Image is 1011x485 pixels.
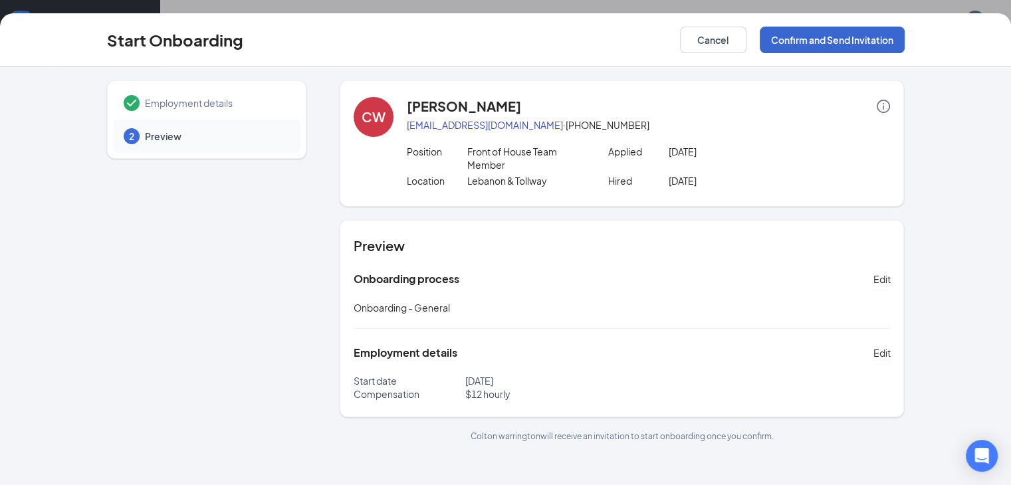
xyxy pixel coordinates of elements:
[407,97,521,116] h4: [PERSON_NAME]
[467,145,588,171] p: Front of House Team Member
[362,108,386,126] div: CW
[129,130,134,143] span: 2
[669,174,790,187] p: [DATE]
[873,272,890,286] span: Edit
[124,95,140,111] svg: Checkmark
[354,237,891,255] h4: Preview
[873,346,890,359] span: Edit
[873,342,890,363] button: Edit
[873,268,890,290] button: Edit
[354,345,457,360] h5: Employment details
[407,118,891,132] p: · [PHONE_NUMBER]
[354,302,450,314] span: Onboarding - General
[354,387,465,401] p: Compensation
[354,374,465,387] p: Start date
[107,29,243,51] h3: Start Onboarding
[407,119,563,131] a: [EMAIL_ADDRESS][DOMAIN_NAME]
[608,174,669,187] p: Hired
[145,130,287,143] span: Preview
[354,272,459,286] h5: Onboarding process
[467,174,588,187] p: Lebanon & Tollway
[608,145,669,158] p: Applied
[669,145,790,158] p: [DATE]
[407,145,467,158] p: Position
[340,431,905,442] p: Colton warrington will receive an invitation to start onboarding once you confirm.
[145,96,287,110] span: Employment details
[465,374,622,387] p: [DATE]
[760,27,905,53] button: Confirm and Send Invitation
[877,100,890,113] span: info-circle
[680,27,746,53] button: Cancel
[407,174,467,187] p: Location
[966,440,998,472] div: Open Intercom Messenger
[465,387,622,401] p: $ 12 hourly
